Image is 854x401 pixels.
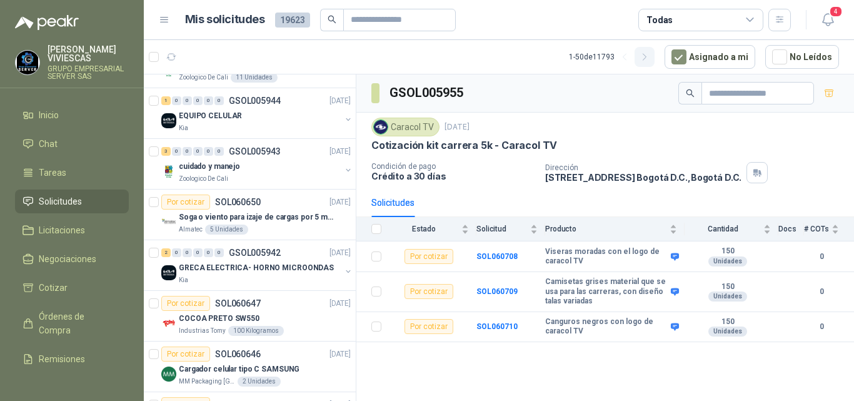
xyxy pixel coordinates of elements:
[161,296,210,311] div: Por cotizar
[665,45,755,69] button: Asignado a mi
[39,137,58,151] span: Chat
[214,248,224,257] div: 0
[445,121,470,133] p: [DATE]
[404,249,453,264] div: Por cotizar
[765,45,839,69] button: No Leídos
[183,248,192,257] div: 0
[15,190,129,213] a: Solicitudes
[371,162,535,171] p: Condición de pago
[179,363,299,375] p: Cargador celular tipo C SAMSUNG
[214,96,224,105] div: 0
[48,45,129,63] p: [PERSON_NAME] VIVIESCAS
[329,95,351,107] p: [DATE]
[804,251,839,263] b: 0
[161,93,353,133] a: 1 0 0 0 0 0 GSOL005944[DATE] Company LogoEQUIPO CELULARKia
[179,377,235,387] p: MM Packaging [GEOGRAPHIC_DATA]
[161,144,353,184] a: 3 0 0 0 0 0 GSOL005943[DATE] Company Logocuidado y manejoZoologico De Cali
[545,217,685,241] th: Producto
[804,225,829,233] span: # COTs
[804,321,839,333] b: 0
[329,146,351,158] p: [DATE]
[179,73,228,83] p: Zoologico De Cali
[16,51,39,74] img: Company Logo
[816,9,839,31] button: 4
[371,118,440,136] div: Caracol TV
[329,348,351,360] p: [DATE]
[476,322,518,331] b: SOL060710
[229,248,281,257] p: GSOL005942
[204,248,213,257] div: 0
[15,305,129,342] a: Órdenes de Compra
[183,96,192,105] div: 0
[204,147,213,156] div: 0
[161,147,171,156] div: 3
[179,262,334,274] p: GRECA ELECTRICA- HORNO MICROONDAS
[215,198,261,206] p: SOL060650
[371,139,557,152] p: Cotización kit carrera 5k - Caracol TV
[685,217,778,241] th: Cantidad
[215,299,261,308] p: SOL060647
[39,223,85,237] span: Licitaciones
[371,171,535,181] p: Crédito a 30 días
[205,225,248,235] div: 5 Unidades
[329,247,351,259] p: [DATE]
[646,13,673,27] div: Todas
[39,281,68,295] span: Cotizar
[185,11,265,29] h1: Mis solicitudes
[231,73,278,83] div: 11 Unidades
[172,147,181,156] div: 0
[685,225,761,233] span: Cantidad
[686,89,695,98] span: search
[183,147,192,156] div: 0
[48,65,129,80] p: GRUPO EMPRESARIAL SERVER SAS
[215,350,261,358] p: SOL060646
[15,347,129,371] a: Remisiones
[329,298,351,310] p: [DATE]
[15,103,129,127] a: Inicio
[161,316,176,331] img: Company Logo
[179,161,240,173] p: cuidado y manejo
[15,15,79,30] img: Logo peakr
[161,248,171,257] div: 2
[476,287,518,296] b: SOL060709
[15,218,129,242] a: Licitaciones
[708,327,747,337] div: Unidades
[545,163,741,172] p: Dirección
[161,367,176,382] img: Company Logo
[15,161,129,185] a: Tareas
[172,248,181,257] div: 0
[161,215,176,230] img: Company Logo
[238,377,281,387] div: 2 Unidades
[161,96,171,105] div: 1
[404,319,453,334] div: Por cotizar
[144,190,356,240] a: Por cotizarSOL060650[DATE] Company LogoSoga o viento para izaje de cargas por 5 metrosAlmatec5 Un...
[804,217,854,241] th: # COTs
[829,6,843,18] span: 4
[204,96,213,105] div: 0
[179,174,228,184] p: Zoologico De Cali
[389,225,459,233] span: Estado
[144,291,356,342] a: Por cotizarSOL060647[DATE] Company LogoCOCOA PRETO SW550Industrias Tomy100 Kilogramos
[685,282,771,292] b: 150
[371,196,414,210] div: Solicitudes
[161,113,176,128] img: Company Logo
[193,248,203,257] div: 0
[804,286,839,298] b: 0
[144,342,356,392] a: Por cotizarSOL060646[DATE] Company LogoCargador celular tipo C SAMSUNGMM Packaging [GEOGRAPHIC_DA...
[685,317,771,327] b: 150
[778,217,804,241] th: Docs
[15,276,129,300] a: Cotizar
[39,252,96,266] span: Negociaciones
[569,47,655,67] div: 1 - 50 de 11793
[328,15,336,24] span: search
[275,13,310,28] span: 19623
[214,147,224,156] div: 0
[476,252,518,261] a: SOL060708
[228,326,284,336] div: 100 Kilogramos
[179,275,188,285] p: Kia
[476,225,528,233] span: Solicitud
[685,246,771,256] b: 150
[193,147,203,156] div: 0
[179,211,334,223] p: Soga o viento para izaje de cargas por 5 metros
